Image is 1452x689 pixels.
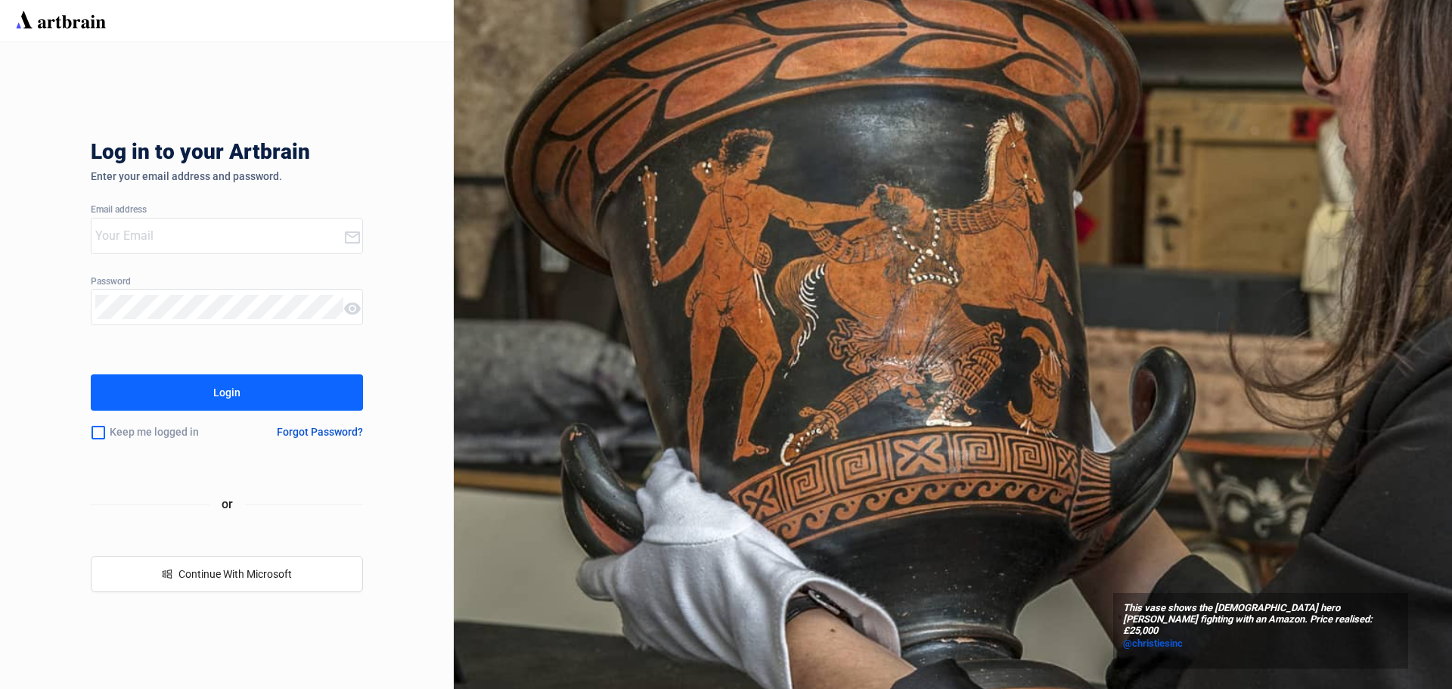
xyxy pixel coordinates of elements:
span: @christiesinc [1123,638,1183,649]
button: windowsContinue With Microsoft [91,556,363,592]
div: Email address [91,205,363,216]
div: Password [91,277,363,287]
div: Log in to your Artbrain [91,140,544,170]
input: Your Email [95,224,343,248]
span: This vase shows the [DEMOGRAPHIC_DATA] hero [PERSON_NAME] fighting with an Amazon. Price realised... [1123,603,1398,637]
span: or [209,495,245,514]
div: Keep me logged in [91,417,240,448]
button: Login [91,374,363,411]
span: windows [162,569,172,579]
span: Continue With Microsoft [178,568,292,580]
a: @christiesinc [1123,636,1398,651]
div: Forgot Password? [277,426,363,438]
div: Login [213,380,240,405]
div: Enter your email address and password. [91,170,363,182]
